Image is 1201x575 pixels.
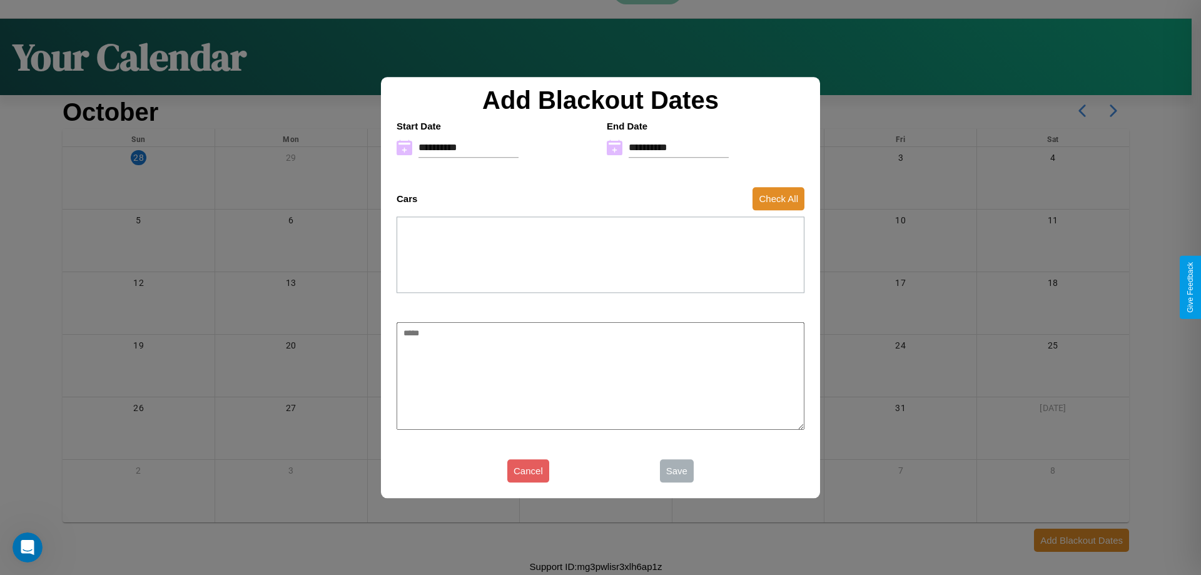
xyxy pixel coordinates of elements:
[390,86,811,114] h2: Add Blackout Dates
[1186,262,1195,313] div: Give Feedback
[397,193,417,204] h4: Cars
[13,532,43,562] iframe: Intercom live chat
[660,459,694,482] button: Save
[607,121,804,131] h4: End Date
[753,187,804,210] button: Check All
[397,121,594,131] h4: Start Date
[507,459,549,482] button: Cancel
